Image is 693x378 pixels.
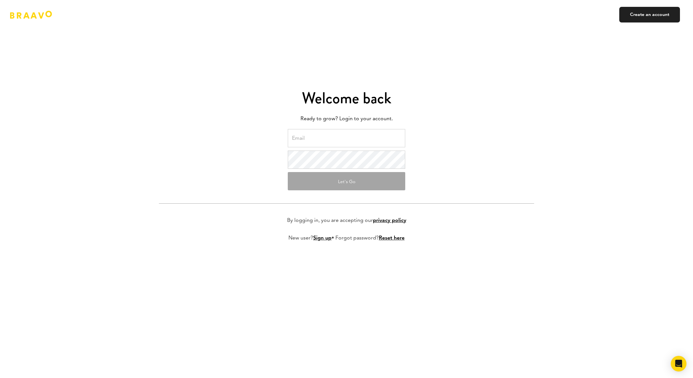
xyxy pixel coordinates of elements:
button: Let's Go [288,172,405,190]
p: Ready to grow? Login to your account. [159,114,534,124]
a: Reset here [379,236,405,241]
a: privacy policy [373,218,406,223]
input: Email [288,129,405,147]
span: Welcome back [302,87,391,109]
div: Open Intercom Messenger [671,356,686,371]
a: Sign up [313,236,331,241]
p: New user? • Forgot password? [288,234,405,242]
p: By logging in, you are accepting our [287,217,406,225]
a: Create an account [619,7,680,22]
